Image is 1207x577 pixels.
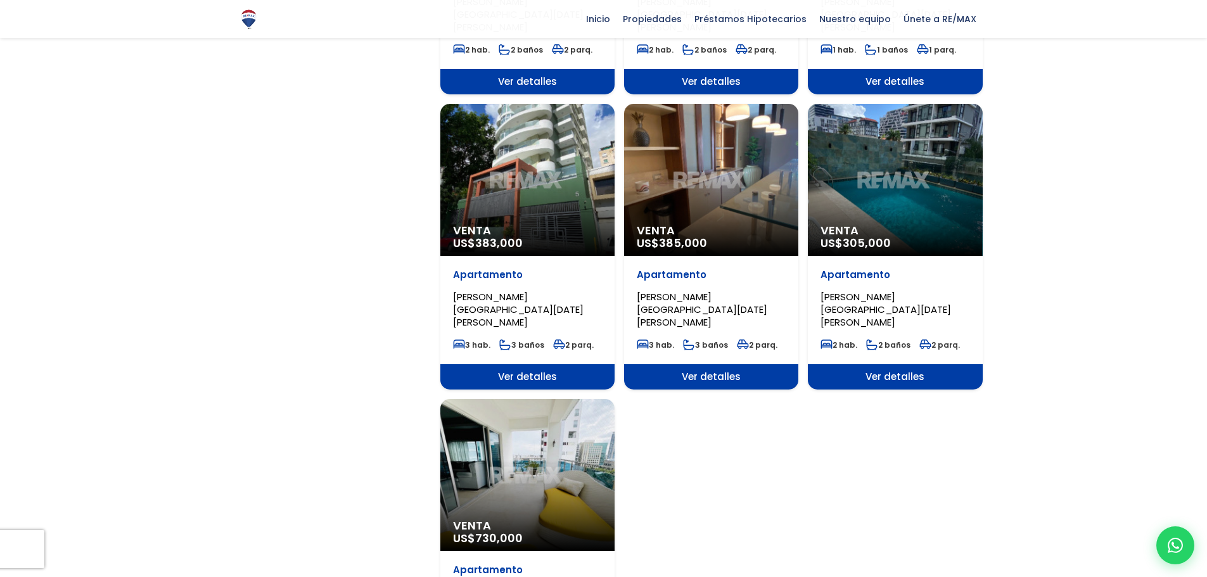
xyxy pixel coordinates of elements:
[499,44,543,55] span: 2 baños
[453,44,490,55] span: 2 hab.
[659,235,707,251] span: 385,000
[866,339,910,350] span: 2 baños
[453,339,490,350] span: 3 hab.
[688,10,813,29] span: Préstamos Hipotecarios
[453,519,602,532] span: Venta
[897,10,983,29] span: Únete a RE/MAX
[821,339,857,350] span: 2 hab.
[637,235,707,251] span: US$
[843,235,891,251] span: 305,000
[624,104,798,390] a: Venta US$385,000 Apartamento [PERSON_NAME][GEOGRAPHIC_DATA][DATE][PERSON_NAME] 3 hab. 3 baños 2 p...
[637,290,767,329] span: [PERSON_NAME][GEOGRAPHIC_DATA][DATE][PERSON_NAME]
[813,10,897,29] span: Nuestro equipo
[453,290,584,329] span: [PERSON_NAME][GEOGRAPHIC_DATA][DATE][PERSON_NAME]
[624,364,798,390] span: Ver detalles
[453,564,602,576] p: Apartamento
[616,10,688,29] span: Propiedades
[553,339,594,350] span: 2 parq.
[917,44,956,55] span: 1 parq.
[552,44,592,55] span: 2 parq.
[440,364,615,390] span: Ver detalles
[624,69,798,94] span: Ver detalles
[821,224,969,237] span: Venta
[637,44,674,55] span: 2 hab.
[238,8,260,30] img: Logo de REMAX
[637,339,674,350] span: 3 hab.
[453,224,602,237] span: Venta
[683,339,728,350] span: 3 baños
[737,339,777,350] span: 2 parq.
[637,224,786,237] span: Venta
[637,269,786,281] p: Apartamento
[808,104,982,390] a: Venta US$305,000 Apartamento [PERSON_NAME][GEOGRAPHIC_DATA][DATE][PERSON_NAME] 2 hab. 2 baños 2 p...
[453,269,602,281] p: Apartamento
[440,69,615,94] span: Ver detalles
[821,269,969,281] p: Apartamento
[475,235,523,251] span: 383,000
[440,104,615,390] a: Venta US$383,000 Apartamento [PERSON_NAME][GEOGRAPHIC_DATA][DATE][PERSON_NAME] 3 hab. 3 baños 2 p...
[453,530,523,546] span: US$
[580,10,616,29] span: Inicio
[736,44,776,55] span: 2 parq.
[499,339,544,350] span: 3 baños
[821,235,891,251] span: US$
[821,290,951,329] span: [PERSON_NAME][GEOGRAPHIC_DATA][DATE][PERSON_NAME]
[475,530,523,546] span: 730,000
[808,364,982,390] span: Ver detalles
[821,44,856,55] span: 1 hab.
[865,44,908,55] span: 1 baños
[808,69,982,94] span: Ver detalles
[453,235,523,251] span: US$
[682,44,727,55] span: 2 baños
[919,339,960,350] span: 2 parq.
